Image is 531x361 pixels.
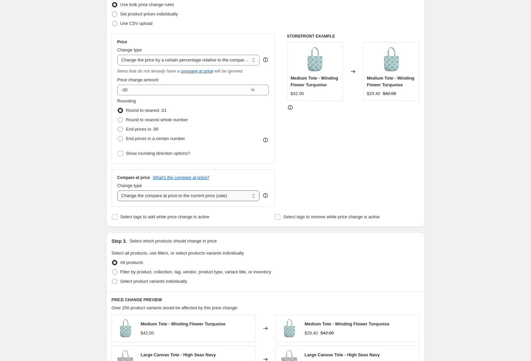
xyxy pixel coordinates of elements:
[126,117,188,122] span: Round to nearest whole number
[117,85,250,95] input: -20
[126,108,167,113] span: Round to nearest .01
[378,46,405,73] img: IMG_7167_80x.jpg
[153,175,210,180] button: What's the compare at price?
[141,352,216,357] span: Large Canvas Tote - High Seas Navy
[141,330,154,336] div: $42.00
[367,90,380,97] div: $29.40
[117,183,142,188] span: Change type
[117,77,159,82] span: Price change amount
[126,151,190,156] span: Show rounding direction options?
[287,34,419,39] h6: STOREFRONT EXAMPLE
[117,175,150,180] h3: Compare at price
[120,260,143,265] span: All products
[305,352,380,357] span: Large Canvas Tote - High Seas Navy
[367,76,414,87] span: Medium Tote - Winding Flower Turquoise
[112,251,244,256] span: Select all products, use filters, or select products variants individually
[120,214,210,219] span: Select tags to add while price change is active
[305,330,318,336] div: $29.40
[320,330,334,336] strike: $42.00
[283,214,380,219] span: Select tags to remove while price change is active
[112,238,127,244] h2: Step 3.
[117,39,127,45] h3: Price
[262,56,269,63] div: help
[291,76,338,87] span: Medium Tote - Winding Flower Turquoise
[115,318,135,339] img: IMG_7167_80x.jpg
[120,21,153,26] span: Use CSV upload
[291,90,304,97] div: $42.00
[112,305,238,310] span: Over 250 product variants would be affected by this price change:
[120,11,178,16] span: Set product prices individually
[383,90,396,97] strike: $42.00
[279,318,299,339] img: IMG_7167_80x.jpg
[126,136,185,141] span: End prices in a certain number
[141,321,226,326] span: Medium Tote - Winding Flower Turquoise
[251,87,255,92] span: %
[181,69,213,74] button: compare at price
[214,69,243,74] i: will be ignored.
[126,127,159,132] span: End prices in .99
[305,321,390,326] span: Medium Tote - Winding Flower Turquoise
[120,279,187,284] span: Select product variants individually
[129,238,217,244] p: Select which products should change in price
[120,2,174,7] span: Use bulk price change rules
[301,46,328,73] img: IMG_7167_80x.jpg
[112,297,419,303] h6: PRICE CHANGE PREVIEW
[117,47,142,52] span: Change type
[117,98,136,103] span: Rounding
[117,69,180,74] i: Items that do not already have a
[120,269,271,274] span: Filter by product, collection, tag, vendor, product type, variant title, or inventory
[262,192,269,199] div: help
